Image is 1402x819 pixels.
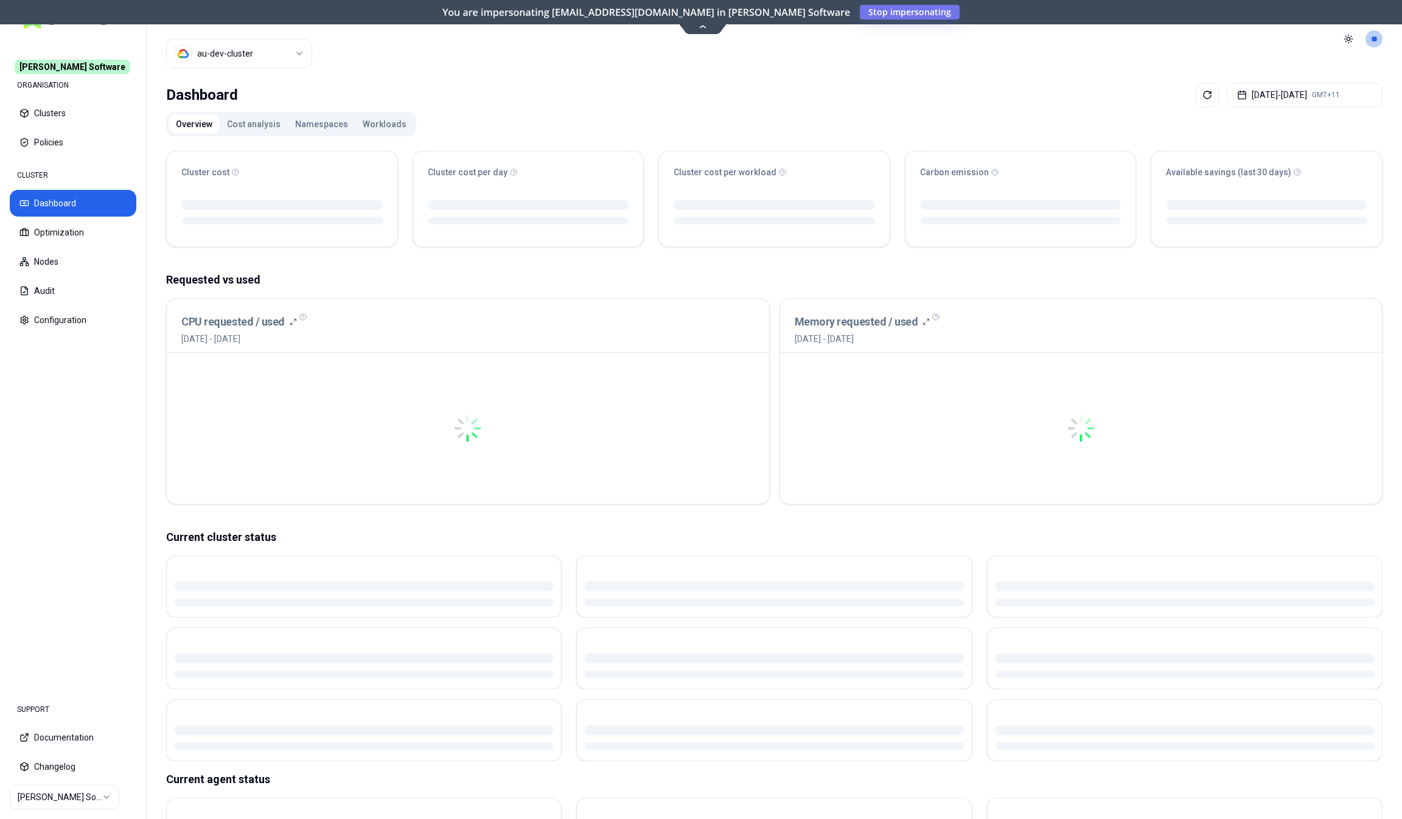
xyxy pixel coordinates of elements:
[166,529,1383,546] p: Current cluster status
[10,129,136,156] button: Policies
[10,277,136,304] button: Audit
[10,307,136,333] button: Configuration
[428,166,629,178] div: Cluster cost per day
[10,163,136,187] div: CLUSTER
[197,47,253,60] div: au-dev-cluster
[920,166,1121,178] div: Carbon emission
[166,83,238,107] div: Dashboard
[181,166,383,178] div: Cluster cost
[166,39,312,68] button: Select a value
[10,100,136,127] button: Clusters
[674,166,875,178] div: Cluster cost per workload
[220,114,288,134] button: Cost analysis
[355,114,414,134] button: Workloads
[10,697,136,722] div: SUPPORT
[795,333,930,345] span: [DATE] - [DATE]
[1227,83,1383,107] button: [DATE]-[DATE]GMT+11
[10,724,136,751] button: Documentation
[10,753,136,780] button: Changelog
[10,73,136,97] div: ORGANISATION
[169,114,220,134] button: Overview
[1166,166,1367,178] div: Available savings (last 30 days)
[166,771,1383,788] p: Current agent status
[181,313,285,330] h3: CPU requested / used
[10,248,136,275] button: Nodes
[166,271,1383,288] p: Requested vs used
[15,60,130,74] span: [PERSON_NAME] Software
[177,47,189,60] img: gcp
[10,219,136,246] button: Optimization
[795,313,918,330] h3: Memory requested / used
[1312,90,1340,100] span: GMT+11
[288,114,355,134] button: Namespaces
[181,333,297,345] span: [DATE] - [DATE]
[10,190,136,217] button: Dashboard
